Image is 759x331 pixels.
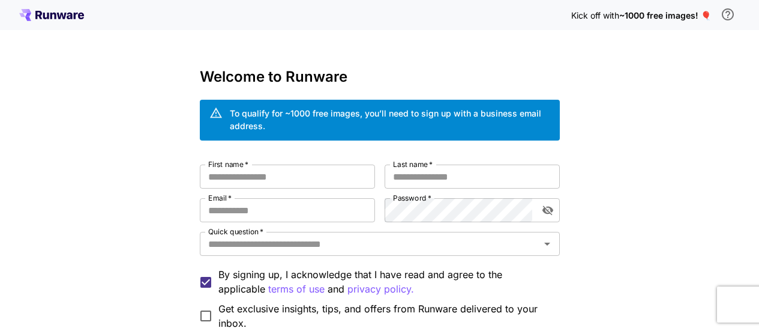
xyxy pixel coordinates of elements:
[218,302,550,330] span: Get exclusive insights, tips, and offers from Runware delivered to your inbox.
[571,10,619,20] span: Kick off with
[230,107,550,132] div: To qualify for ~1000 free images, you’ll need to sign up with a business email address.
[208,226,263,237] label: Quick question
[208,193,232,203] label: Email
[393,159,433,169] label: Last name
[268,282,325,297] p: terms of use
[268,282,325,297] button: By signing up, I acknowledge that I have read and agree to the applicable and privacy policy.
[619,10,711,20] span: ~1000 free images! 🎈
[347,282,414,297] p: privacy policy.
[716,2,740,26] button: In order to qualify for free credit, you need to sign up with a business email address and click ...
[539,235,556,252] button: Open
[218,267,550,297] p: By signing up, I acknowledge that I have read and agree to the applicable and
[347,282,414,297] button: By signing up, I acknowledge that I have read and agree to the applicable terms of use and
[208,159,248,169] label: First name
[537,199,559,221] button: toggle password visibility
[200,68,560,85] h3: Welcome to Runware
[393,193,431,203] label: Password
